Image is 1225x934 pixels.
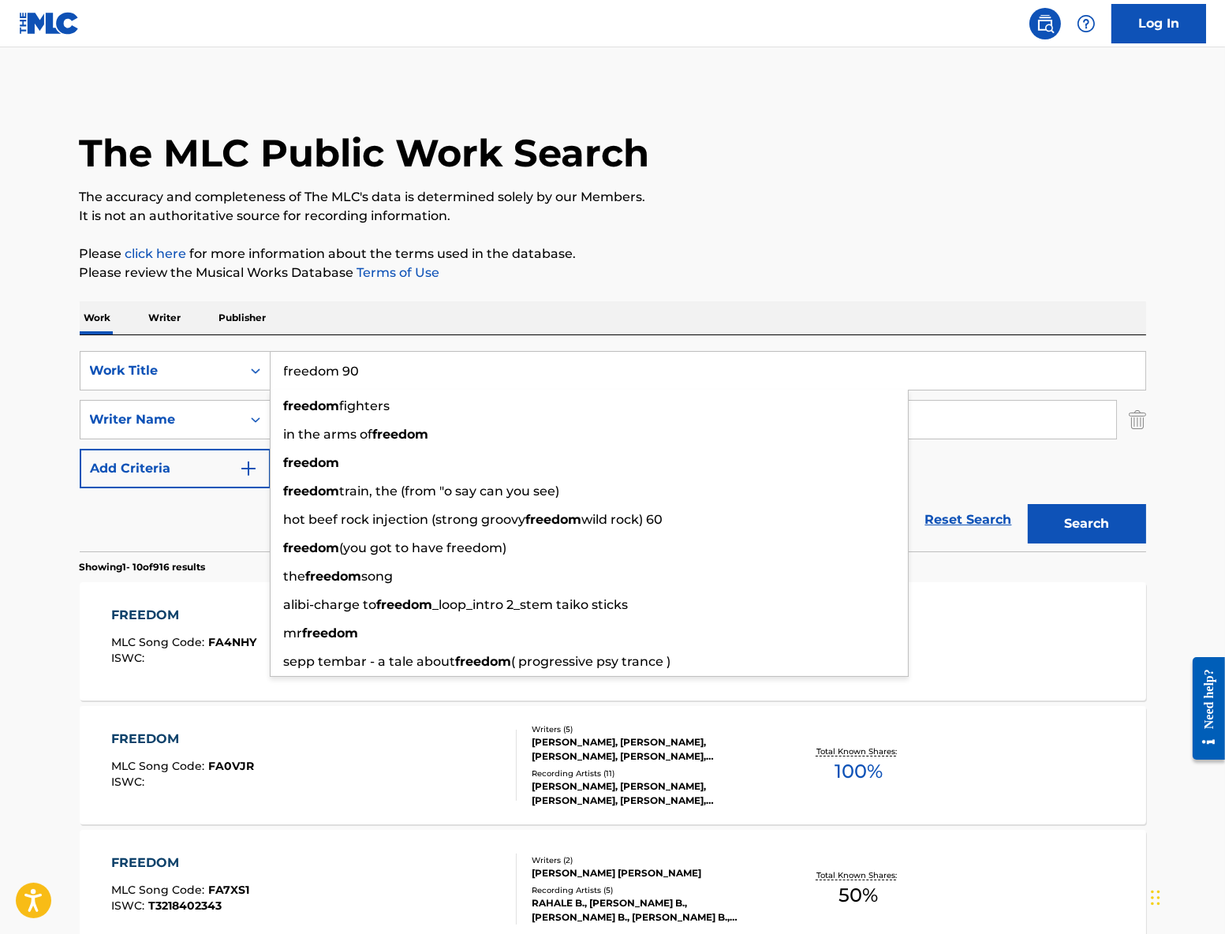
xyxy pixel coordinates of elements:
[215,301,271,334] p: Publisher
[1181,645,1225,772] iframe: Resource Center
[239,459,258,478] img: 9d2ae6d4665cec9f34b9.svg
[532,896,770,925] div: RAHALE B., [PERSON_NAME] B., [PERSON_NAME] B., [PERSON_NAME] B., [PERSON_NAME] B.
[433,597,629,612] span: _loop_intro 2_stem taiko sticks
[526,512,582,527] strong: freedom
[816,745,901,757] p: Total Known Shares:
[532,768,770,779] div: Recording Artists ( 11 )
[111,759,208,773] span: MLC Song Code :
[284,540,340,555] strong: freedom
[1028,504,1146,544] button: Search
[512,654,671,669] span: ( progressive psy trance )
[362,569,394,584] span: song
[208,635,256,649] span: FA4NHY
[1036,14,1055,33] img: search
[284,512,526,527] span: hot beef rock injection (strong groovy
[303,626,359,641] strong: freedom
[80,188,1146,207] p: The accuracy and completeness of The MLC's data is determined solely by our Members.
[340,540,507,555] span: (you got to have freedom)
[144,301,186,334] p: Writer
[284,455,340,470] strong: freedom
[532,884,770,896] div: Recording Artists ( 5 )
[111,775,148,789] span: ISWC :
[90,410,232,429] div: Writer Name
[80,263,1146,282] p: Please review the Musical Works Database
[532,735,770,764] div: [PERSON_NAME], [PERSON_NAME], [PERSON_NAME], [PERSON_NAME], [PERSON_NAME]
[1146,858,1225,934] iframe: Chat Widget
[816,869,901,881] p: Total Known Shares:
[532,866,770,880] div: [PERSON_NAME] [PERSON_NAME]
[582,512,663,527] span: wild rock) 60
[80,301,116,334] p: Work
[917,502,1020,537] a: Reset Search
[340,484,560,499] span: train, the (from "o say can you see)
[377,597,433,612] strong: freedom
[1029,8,1061,39] a: Public Search
[19,12,80,35] img: MLC Logo
[125,246,187,261] a: click here
[835,757,883,786] span: 100 %
[1129,400,1146,439] img: Delete Criterion
[456,654,512,669] strong: freedom
[208,883,249,897] span: FA7XS1
[1151,874,1160,921] div: Drag
[80,245,1146,263] p: Please for more information about the terms used in the database.
[111,606,256,625] div: FREEDOM
[80,706,1146,824] a: FREEDOMMLC Song Code:FA0VJRISWC:Writers (5)[PERSON_NAME], [PERSON_NAME], [PERSON_NAME], [PERSON_N...
[284,569,306,584] span: the
[80,560,206,574] p: Showing 1 - 10 of 916 results
[80,207,1146,226] p: It is not an authoritative source for recording information.
[284,398,340,413] strong: freedom
[532,854,770,866] div: Writers ( 2 )
[284,626,303,641] span: mr
[354,265,440,280] a: Terms of Use
[111,730,254,749] div: FREEDOM
[111,854,249,872] div: FREEDOM
[111,635,208,649] span: MLC Song Code :
[340,398,390,413] span: fighters
[284,597,377,612] span: alibi-charge to
[838,881,878,910] span: 50 %
[80,351,1146,551] form: Search Form
[90,361,232,380] div: Work Title
[111,651,148,665] span: ISWC :
[1070,8,1102,39] div: Help
[532,779,770,808] div: [PERSON_NAME], [PERSON_NAME], [PERSON_NAME], [PERSON_NAME], [PERSON_NAME]
[80,129,650,177] h1: The MLC Public Work Search
[80,582,1146,700] a: FREEDOMMLC Song Code:FA4NHYISWC:Writers (2)[PERSON_NAME], [PERSON_NAME]Recording Artists (2)[PERS...
[532,723,770,735] div: Writers ( 5 )
[306,569,362,584] strong: freedom
[1077,14,1096,33] img: help
[373,427,429,442] strong: freedom
[284,484,340,499] strong: freedom
[148,899,222,913] span: T3218402343
[111,899,148,913] span: ISWC :
[1111,4,1206,43] a: Log In
[284,427,373,442] span: in the arms of
[111,883,208,897] span: MLC Song Code :
[284,654,456,669] span: sepp tembar - a tale about
[80,449,271,488] button: Add Criteria
[208,759,254,773] span: FA0VJR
